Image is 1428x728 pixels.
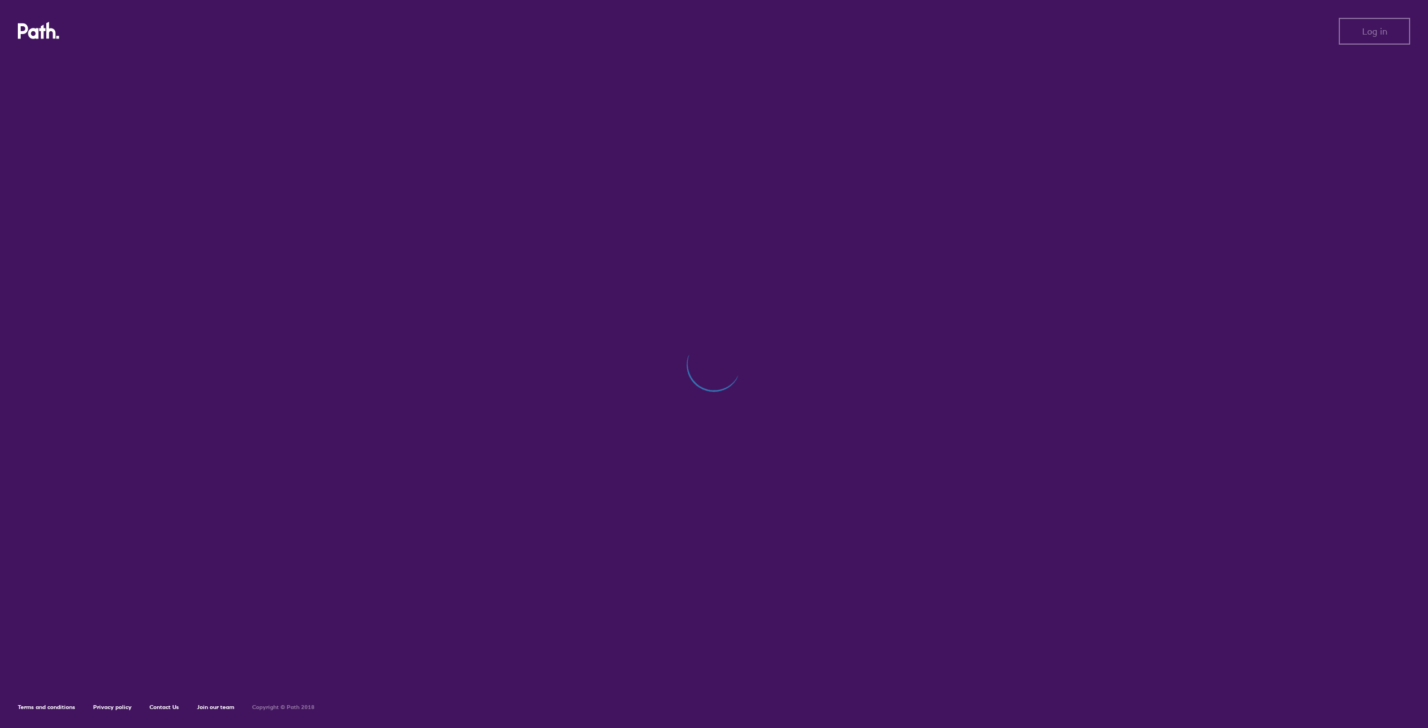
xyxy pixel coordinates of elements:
[149,703,179,711] a: Contact Us
[1339,18,1410,45] button: Log in
[197,703,234,711] a: Join our team
[1362,26,1387,36] span: Log in
[18,703,75,711] a: Terms and conditions
[93,703,132,711] a: Privacy policy
[252,704,315,711] h6: Copyright © Path 2018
